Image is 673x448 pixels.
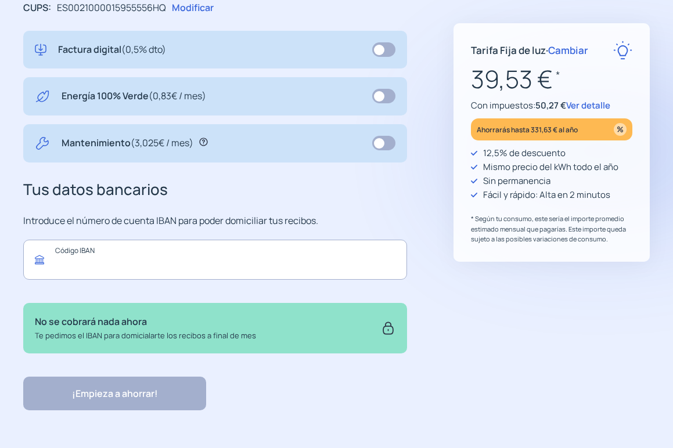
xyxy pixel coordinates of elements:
[483,160,618,174] p: Mismo precio del kWh todo el año
[483,188,610,202] p: Fácil y rápido: Alta en 2 minutos
[471,99,632,113] p: Con impuestos:
[57,1,166,16] p: ES0021000015955556HQ
[548,44,588,57] span: Cambiar
[483,146,566,160] p: 12,5% de descuento
[35,315,256,330] p: No se cobrará nada ahora
[62,89,206,104] p: Energía 100% Verde
[477,123,578,136] p: Ahorrarás hasta 331,63 € al año
[483,174,550,188] p: Sin permanencia
[58,42,166,57] p: Factura digital
[121,43,166,56] span: (0,5% dto)
[131,136,193,149] span: (3,025€ / mes)
[35,89,50,104] img: energy-green.svg
[471,42,588,58] p: Tarifa Fija de luz ·
[172,1,214,16] p: Modificar
[381,315,395,341] img: secure.svg
[35,42,46,57] img: digital-invoice.svg
[614,123,627,136] img: percentage_icon.svg
[613,41,632,60] img: rate-E.svg
[471,60,632,99] p: 39,53 €
[23,178,407,202] h3: Tus datos bancarios
[149,89,206,102] span: (0,83€ / mes)
[62,136,193,151] p: Mantenimiento
[35,136,50,151] img: tool.svg
[35,330,256,342] p: Te pedimos el IBAN para domicialarte los recibos a final de mes
[23,1,51,16] p: CUPS:
[471,214,632,244] p: * Según tu consumo, este sería el importe promedio estimado mensual que pagarías. Este importe qu...
[566,99,610,111] span: Ver detalle
[535,99,566,111] span: 50,27 €
[23,214,407,229] p: Introduce el número de cuenta IBAN para poder domiciliar tus recibos.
